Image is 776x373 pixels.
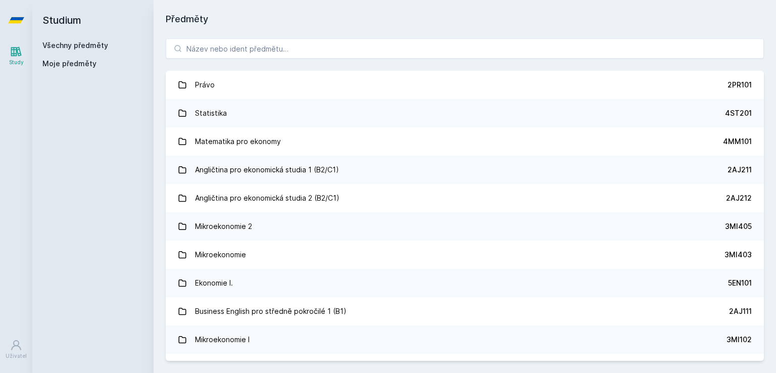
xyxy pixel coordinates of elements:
[195,188,339,208] div: Angličtina pro ekonomická studia 2 (B2/C1)
[166,127,764,156] a: Matematika pro ekonomy 4MM101
[166,297,764,325] a: Business English pro středně pokročilé 1 (B1) 2AJ111
[195,245,246,265] div: Mikroekonomie
[42,41,108,50] a: Všechny předměty
[166,325,764,354] a: Mikroekonomie I 3MI102
[166,212,764,241] a: Mikroekonomie 2 3MI405
[166,38,764,59] input: Název nebo ident předmětu…
[195,131,281,152] div: Matematika pro ekonomy
[166,184,764,212] a: Angličtina pro ekonomická studia 2 (B2/C1) 2AJ212
[726,335,752,345] div: 3MI102
[6,352,27,360] div: Uživatel
[727,80,752,90] div: 2PR101
[166,156,764,184] a: Angličtina pro ekonomická studia 1 (B2/C1) 2AJ211
[166,99,764,127] a: Statistika 4ST201
[727,165,752,175] div: 2AJ211
[166,12,764,26] h1: Předměty
[725,221,752,231] div: 3MI405
[728,278,752,288] div: 5EN101
[195,330,250,350] div: Mikroekonomie I
[2,40,30,71] a: Study
[195,216,252,237] div: Mikroekonomie 2
[9,59,24,66] div: Study
[724,250,752,260] div: 3MI403
[729,306,752,316] div: 2AJ111
[195,75,215,95] div: Právo
[195,160,339,180] div: Angličtina pro ekonomická studia 1 (B2/C1)
[166,71,764,99] a: Právo 2PR101
[166,269,764,297] a: Ekonomie I. 5EN101
[166,241,764,269] a: Mikroekonomie 3MI403
[195,273,233,293] div: Ekonomie I.
[725,108,752,118] div: 4ST201
[42,59,96,69] span: Moje předměty
[2,334,30,365] a: Uživatel
[726,193,752,203] div: 2AJ212
[195,103,227,123] div: Statistika
[723,136,752,147] div: 4MM101
[195,301,347,321] div: Business English pro středně pokročilé 1 (B1)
